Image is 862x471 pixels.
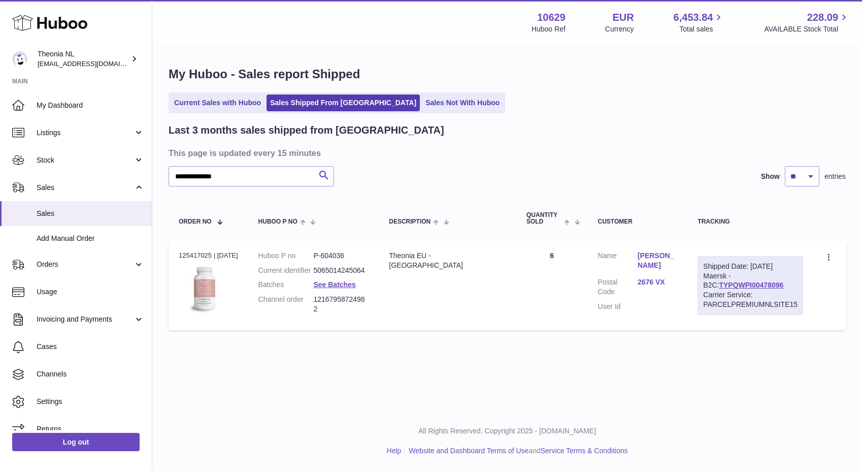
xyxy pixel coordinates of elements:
[409,447,528,455] a: Website and Dashboard Terms of Use
[389,251,506,270] div: Theonia EU - [GEOGRAPHIC_DATA]
[605,24,634,34] div: Currency
[169,123,444,137] h2: Last 3 months sales shipped from [GEOGRAPHIC_DATA]
[638,277,677,287] a: 2676 VX
[313,280,355,289] a: See Batches
[313,251,369,261] dd: P-604036
[179,251,238,260] div: 125417025 | [DATE]
[674,11,725,34] a: 6,453.84 Total sales
[598,218,678,225] div: Customer
[313,266,369,275] dd: 5065014245064
[526,212,561,225] span: Quantity Sold
[674,11,713,24] span: 6,453.84
[598,251,638,273] dt: Name
[703,290,798,309] div: Carrier Service: PARCELPREMIUMNLSITE15
[171,95,264,111] a: Current Sales with Huboo
[698,256,803,315] div: Maersk - B2C:
[37,155,134,165] span: Stock
[258,266,314,275] dt: Current identifier
[532,24,566,34] div: Huboo Ref
[387,447,402,455] a: Help
[313,295,369,314] dd: 12167958724982
[37,342,144,352] span: Cases
[612,11,634,24] strong: EUR
[179,218,212,225] span: Order No
[258,218,297,225] span: Huboo P no
[638,251,677,270] a: [PERSON_NAME]
[537,11,566,24] strong: 10629
[37,209,144,218] span: Sales
[12,51,27,67] img: info@wholesomegoods.eu
[405,446,627,456] li: and
[37,183,134,193] span: Sales
[38,49,129,69] div: Theonia NL
[719,281,783,289] a: TYPQWPI00478096
[169,147,843,159] h3: This page is updated every 15 minutes
[703,262,798,271] div: Shipped Date: [DATE]
[169,66,846,82] h1: My Huboo - Sales report Shipped
[541,447,628,455] a: Service Terms & Conditions
[267,95,420,111] a: Sales Shipped From [GEOGRAPHIC_DATA]
[598,277,638,297] dt: Postal Code
[258,295,314,314] dt: Channel order
[824,172,846,181] span: entries
[37,128,134,138] span: Listings
[37,234,144,243] span: Add Manual Order
[12,433,140,451] a: Log out
[516,241,588,330] td: 6
[179,263,229,314] img: 106291725893222.jpg
[37,424,144,434] span: Returns
[38,59,149,68] span: [EMAIL_ADDRESS][DOMAIN_NAME]
[37,287,144,297] span: Usage
[761,172,780,181] label: Show
[807,11,838,24] span: 228.09
[160,426,854,436] p: All Rights Reserved. Copyright 2025 - [DOMAIN_NAME]
[598,302,638,311] dt: User Id
[37,315,134,324] span: Invoicing and Payments
[37,260,134,269] span: Orders
[389,218,430,225] span: Description
[37,101,144,110] span: My Dashboard
[37,369,144,379] span: Channels
[698,218,803,225] div: Tracking
[37,397,144,406] span: Settings
[764,24,850,34] span: AVAILABLE Stock Total
[422,95,503,111] a: Sales Not With Huboo
[679,24,724,34] span: Total sales
[258,280,314,290] dt: Batches
[258,251,314,261] dt: Huboo P no
[764,11,850,34] a: 228.09 AVAILABLE Stock Total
